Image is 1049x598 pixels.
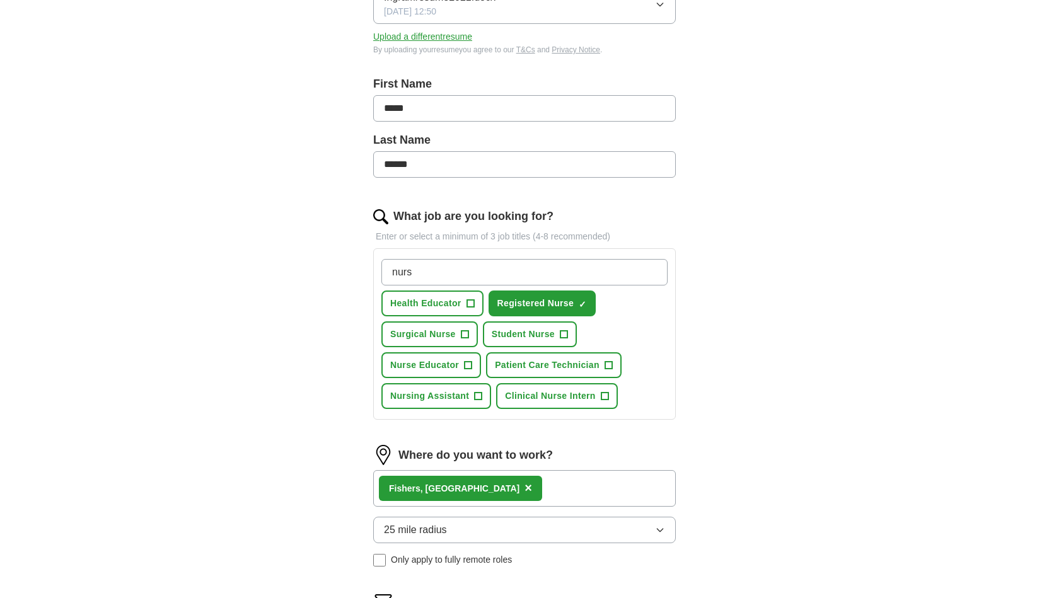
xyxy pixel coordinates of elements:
[381,383,491,409] button: Nursing Assistant
[381,290,484,316] button: Health Educator
[373,209,388,224] img: search.png
[483,321,577,347] button: Student Nurse
[373,44,676,55] div: By uploading your resume you agree to our and .
[497,297,574,310] span: Registered Nurse
[381,259,668,285] input: Type a job title and press enter
[389,482,519,495] div: , [GEOGRAPHIC_DATA]
[524,481,532,495] span: ×
[373,76,676,93] label: First Name
[492,328,555,341] span: Student Nurse
[390,389,469,403] span: Nursing Assistant
[489,290,596,316] button: Registered Nurse✓
[373,230,676,243] p: Enter or select a minimum of 3 job titles (4-8 recommended)
[524,479,532,498] button: ×
[389,483,420,493] strong: Fishers
[579,299,586,309] span: ✓
[384,522,447,538] span: 25 mile radius
[398,447,553,464] label: Where do you want to work?
[390,297,461,310] span: Health Educator
[552,45,600,54] a: Privacy Notice
[373,445,393,465] img: location.png
[391,553,512,566] span: Only apply to fully remote roles
[384,5,436,18] span: [DATE] 12:50
[373,132,676,149] label: Last Name
[390,328,456,341] span: Surgical Nurse
[495,359,600,372] span: Patient Care Technician
[381,352,481,378] button: Nurse Educator
[496,383,618,409] button: Clinical Nurse Intern
[505,389,596,403] span: Clinical Nurse Intern
[516,45,535,54] a: T&Cs
[393,208,553,225] label: What job are you looking for?
[373,554,386,566] input: Only apply to fully remote roles
[486,352,622,378] button: Patient Care Technician
[390,359,459,372] span: Nurse Educator
[381,321,478,347] button: Surgical Nurse
[373,30,472,43] button: Upload a differentresume
[373,517,676,543] button: 25 mile radius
